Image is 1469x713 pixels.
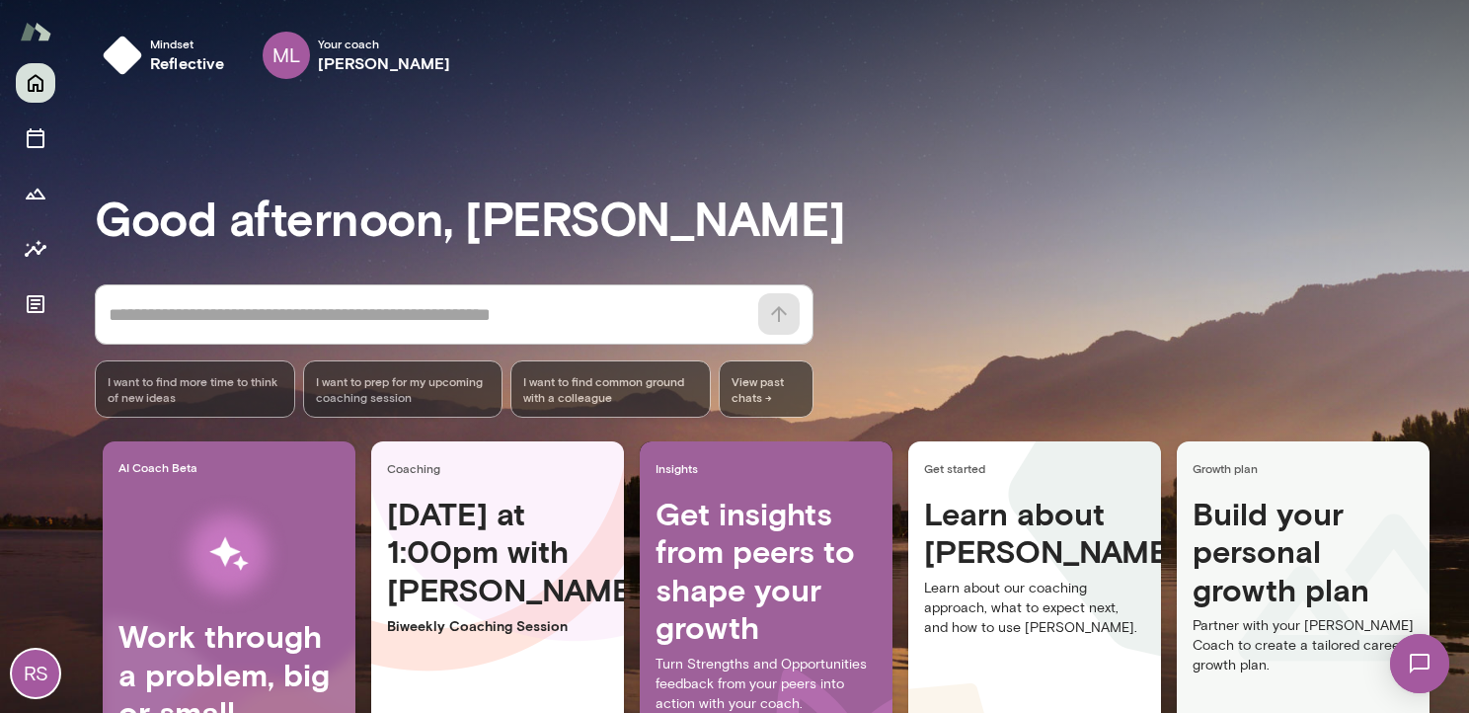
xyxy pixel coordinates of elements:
button: Documents [16,284,55,324]
h3: Good afternoon, [PERSON_NAME] [95,190,1469,245]
p: Biweekly Coaching Session [387,616,608,636]
button: Mindsetreflective [95,24,241,87]
span: Get started [924,460,1153,476]
span: View past chats -> [719,360,813,418]
span: I want to find common ground with a colleague [523,373,698,405]
div: I want to find common ground with a colleague [510,360,711,418]
span: I want to find more time to think of new ideas [108,373,282,405]
button: Growth Plan [16,174,55,213]
button: Sessions [16,119,55,158]
h4: Learn about [PERSON_NAME] [924,495,1145,571]
div: I want to find more time to think of new ideas [95,360,295,418]
h4: [DATE] at 1:00pm with [PERSON_NAME] [387,495,608,608]
span: Mindset [150,36,225,51]
div: MLYour coach[PERSON_NAME] [249,24,465,87]
span: Your coach [318,36,451,51]
img: AI Workflows [141,492,317,617]
h4: Get insights from peers to shape your growth [656,495,877,647]
span: Growth plan [1193,460,1422,476]
p: Learn about our coaching approach, what to expect next, and how to use [PERSON_NAME]. [924,579,1145,638]
button: Insights [16,229,55,269]
img: Mento [20,13,51,50]
div: ML [263,32,310,79]
img: mindset [103,36,142,75]
span: Insights [656,460,885,476]
h6: [PERSON_NAME] [318,51,451,75]
p: Partner with your [PERSON_NAME] Coach to create a tailored career growth plan. [1193,616,1414,675]
span: AI Coach Beta [118,459,348,475]
span: Coaching [387,460,616,476]
span: I want to prep for my upcoming coaching session [316,373,491,405]
div: I want to prep for my upcoming coaching session [303,360,503,418]
button: Home [16,63,55,103]
h4: Build your personal growth plan [1193,495,1414,616]
div: RS [12,650,59,697]
h6: reflective [150,51,225,75]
